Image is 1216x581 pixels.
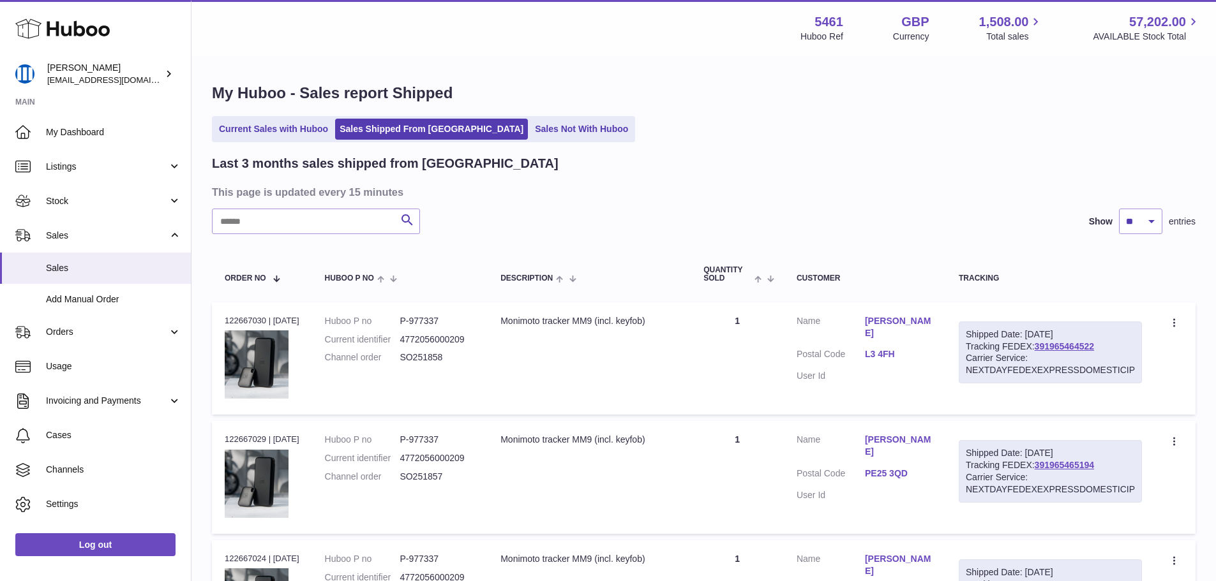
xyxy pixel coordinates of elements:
[46,464,181,476] span: Channels
[1169,216,1196,228] span: entries
[335,119,528,140] a: Sales Shipped From [GEOGRAPHIC_DATA]
[893,31,929,43] div: Currency
[814,13,843,31] strong: 5461
[46,126,181,138] span: My Dashboard
[691,421,784,534] td: 1
[797,553,865,580] dt: Name
[325,553,400,565] dt: Huboo P no
[400,471,475,483] dd: SO251857
[986,31,1043,43] span: Total sales
[865,348,933,360] a: L3 4FH
[225,450,289,518] img: 1712818038.jpg
[797,467,865,483] dt: Postal Code
[212,83,1196,103] h1: My Huboo - Sales report Shipped
[325,274,374,283] span: Huboo P no
[797,370,865,382] dt: User Id
[1093,31,1201,43] span: AVAILABLE Stock Total
[797,434,865,461] dt: Name
[966,328,1135,341] div: Shipped Date: [DATE]
[325,334,400,346] dt: Current identifier
[1129,13,1186,31] span: 57,202.00
[400,452,475,464] dd: 4772056000209
[800,31,843,43] div: Huboo Ref
[797,348,865,364] dt: Postal Code
[325,434,400,446] dt: Huboo P no
[400,315,475,327] dd: P-977337
[865,467,933,480] a: PE25 3QD
[225,330,289,399] img: 1712818038.jpg
[325,351,400,364] dt: Channel order
[46,293,181,305] span: Add Manual Order
[530,119,633,140] a: Sales Not With Huboo
[15,64,34,84] img: oksana@monimoto.com
[46,429,181,441] span: Cases
[1089,216,1113,228] label: Show
[46,161,168,173] span: Listings
[865,553,933,577] a: [PERSON_NAME]
[15,533,176,556] a: Log out
[212,185,1192,199] h3: This page is updated every 15 minutes
[46,360,181,372] span: Usage
[325,452,400,464] dt: Current identifier
[959,274,1142,283] div: Tracking
[214,119,333,140] a: Current Sales with Huboo
[225,315,299,327] div: 122667030 | [DATE]
[47,62,162,86] div: [PERSON_NAME]
[400,334,475,346] dd: 4772056000209
[500,553,678,565] div: Monimoto tracker MM9 (incl. keyfob)
[400,553,475,565] dd: P-977337
[691,302,784,415] td: 1
[225,274,266,283] span: Order No
[901,13,929,31] strong: GBP
[966,447,1135,459] div: Shipped Date: [DATE]
[400,351,475,364] dd: SO251858
[966,566,1135,578] div: Shipped Date: [DATE]
[1035,341,1094,351] a: 391965464522
[979,13,1029,31] span: 1,508.00
[212,155,559,172] h2: Last 3 months sales shipped from [GEOGRAPHIC_DATA]
[959,321,1142,384] div: Tracking FEDEX:
[966,352,1135,376] div: Carrier Service: NEXTDAYFEDEXEXPRESSDOMESTICIP
[325,471,400,483] dt: Channel order
[797,489,865,501] dt: User Id
[325,315,400,327] dt: Huboo P no
[46,230,168,242] span: Sales
[979,13,1044,43] a: 1,508.00 Total sales
[865,315,933,339] a: [PERSON_NAME]
[225,553,299,564] div: 122667024 | [DATE]
[46,395,168,407] span: Invoicing and Payments
[959,440,1142,503] div: Tracking FEDEX:
[966,471,1135,496] div: Carrier Service: NEXTDAYFEDEXEXPRESSDOMESTICIP
[46,326,168,338] span: Orders
[703,266,751,283] span: Quantity Sold
[400,434,475,446] dd: P-977337
[797,274,933,283] div: Customer
[797,315,865,342] dt: Name
[1035,460,1094,470] a: 391965465194
[500,274,553,283] span: Description
[500,434,678,446] div: Monimoto tracker MM9 (incl. keyfob)
[46,195,168,207] span: Stock
[46,262,181,274] span: Sales
[47,75,188,85] span: [EMAIL_ADDRESS][DOMAIN_NAME]
[1093,13,1201,43] a: 57,202.00 AVAILABLE Stock Total
[500,315,678,327] div: Monimoto tracker MM9 (incl. keyfob)
[46,498,181,510] span: Settings
[865,434,933,458] a: [PERSON_NAME]
[225,434,299,445] div: 122667029 | [DATE]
